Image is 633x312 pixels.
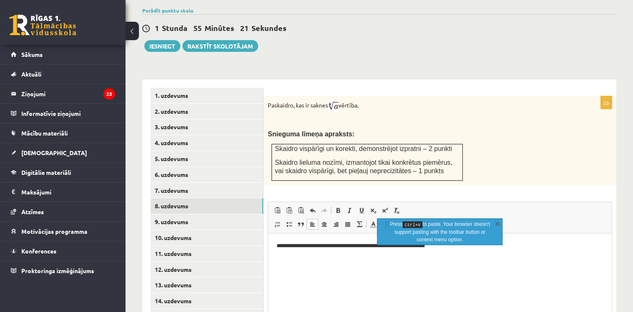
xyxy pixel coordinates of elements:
legend: Ziņojumi [21,84,115,103]
a: Justify [342,219,354,230]
button: Iesniegt [144,40,180,52]
a: Math [354,219,365,230]
a: Paste from Word [295,205,307,216]
a: Informatīvie ziņojumi [11,104,115,123]
span: Mācību materiāli [21,129,68,137]
a: 12. uzdevums [151,262,263,277]
a: Ziņojumi23 [11,84,115,103]
a: Close [493,219,502,228]
a: Redo (Ctrl+Y) [318,205,330,216]
a: 8. uzdevums [151,198,263,214]
a: 4. uzdevums [151,135,263,151]
span: Konferences [21,247,56,255]
span: Skaidro vispārīgi un korekti, demonstrējot izpratni – 2 punkti [275,145,452,152]
span: Sākums [21,51,43,58]
a: Text Colour [367,219,382,230]
a: 2. uzdevums [151,104,263,119]
a: Italic (Ctrl+I) [344,205,356,216]
a: 9. uzdevums [151,214,263,230]
a: 5. uzdevums [151,151,263,166]
a: Rīgas 1. Tālmācības vidusskola [9,15,76,36]
a: Atzīmes [11,202,115,221]
span: Digitālie materiāli [21,169,71,176]
span: [DEMOGRAPHIC_DATA] [21,149,87,156]
kbd: Ctrl+V [402,221,422,228]
p: 2p [600,96,612,109]
img: Xun4BuhMYHMbIwfAAAAAASUVORK5CYII= [328,100,338,112]
span: 1 [155,23,159,33]
a: Rakstīt skolotājam [182,40,258,52]
a: 7. uzdevums [151,183,263,198]
p: Paskaidro, kas ir saknes vērtība. [268,100,570,112]
span: Skaidro lieluma nozīmi, izmantojot tikai konkrētus piemērus, vai skaidro vispārīgi, bet pieļauj n... [275,159,452,175]
span: Aktuāli [21,70,41,78]
a: Align Right [330,219,342,230]
a: Underline (Ctrl+U) [356,205,367,216]
a: 3. uzdevums [151,119,263,135]
a: [DEMOGRAPHIC_DATA] [11,143,115,162]
a: Digitālie materiāli [11,163,115,182]
span: Stunda [162,23,187,33]
a: Insert/Remove Bulleted List [283,219,295,230]
span: Snieguma līmeņa apraksts: [268,130,354,138]
a: Motivācijas programma [11,222,115,241]
span: Atzīmes [21,208,44,215]
a: Konferences [11,241,115,261]
a: 1. uzdevums [151,88,263,103]
span: Minūtes [205,23,234,33]
a: Remove Format [391,205,402,216]
a: 10. uzdevums [151,230,263,246]
a: Aktuāli [11,64,115,84]
span: Motivācijas programma [21,228,87,235]
a: Insert/Remove Numbered List [272,219,283,230]
div: info [377,218,502,245]
a: Bold (Ctrl+B) [332,205,344,216]
p: Press to paste. Your browser doesn‘t support pasting with the toolbar button or context menu option. [387,220,492,243]
span: Sekundes [251,23,287,33]
a: Superscript [379,205,391,216]
span: Proktoringa izmēģinājums [21,267,94,274]
a: Paste (Ctrl+V) [272,205,283,216]
a: 14. uzdevums [151,293,263,309]
a: Parādīt punktu skalu [142,7,193,14]
a: Align Left [307,219,318,230]
a: Paste as plain text (Ctrl+Shift+V) [283,205,295,216]
i: 23 [103,88,115,100]
a: Undo (Ctrl+Z) [307,205,318,216]
legend: Informatīvie ziņojumi [21,104,115,123]
a: Mācību materiāli [11,123,115,143]
a: Sākums [11,45,115,64]
a: 6. uzdevums [151,167,263,182]
a: Centre [318,219,330,230]
legend: Maksājumi [21,182,115,202]
a: 13. uzdevums [151,277,263,293]
a: 11. uzdevums [151,246,263,261]
a: Proktoringa izmēģinājums [11,261,115,280]
a: Maksājumi [11,182,115,202]
span: 21 [240,23,249,33]
span: 55 [193,23,202,33]
a: Block Quote [295,219,307,230]
a: Subscript [367,205,379,216]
